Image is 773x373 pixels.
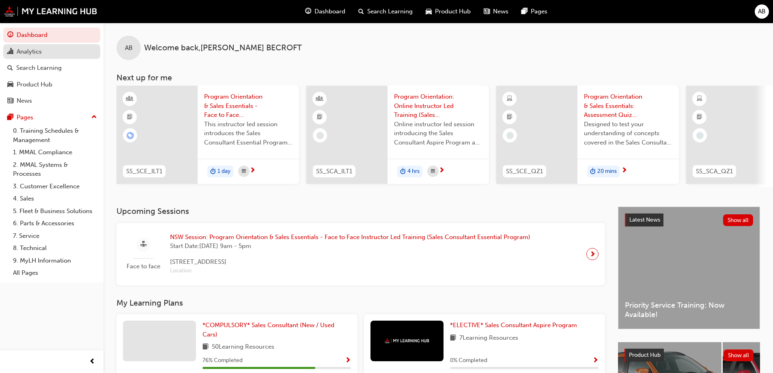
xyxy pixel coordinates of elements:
[450,321,577,329] span: *ELECTIVE* Sales Consultant Aspire Program
[10,125,100,146] a: 0. Training Schedules & Management
[394,120,482,147] span: Online instructor led session introducing the Sales Consultant Aspire Program and outlining what ...
[3,28,100,43] a: Dashboard
[625,301,753,319] span: Priority Service Training: Now Available!
[431,166,435,177] span: calendar-icon
[506,132,514,139] span: learningRecordVerb_NONE-icon
[91,112,97,123] span: up-icon
[127,94,133,104] span: learningResourceType_INSTRUCTOR_LED-icon
[3,77,100,92] a: Product Hub
[696,132,704,139] span: learningRecordVerb_NONE-icon
[584,92,672,120] span: Program Orientation & Sales Essentials: Assessment Quiz (Sales Consultant Essential Program)
[89,357,95,367] span: prev-icon
[126,167,162,176] span: SS_SCE_ILT1
[7,97,13,105] span: news-icon
[202,356,243,365] span: 76 % Completed
[629,216,660,223] span: Latest News
[624,349,754,362] a: Product HubShow all
[123,262,164,271] span: Face to face
[317,94,323,104] span: learningResourceType_INSTRUCTOR_LED-icon
[7,48,13,56] span: chart-icon
[407,167,420,176] span: 4 hrs
[7,114,13,121] span: pages-icon
[352,3,419,20] a: search-iconSearch Learning
[590,166,596,177] span: duration-icon
[250,167,256,175] span: next-icon
[459,333,518,343] span: 7 Learning Resources
[3,26,100,110] button: DashboardAnalyticsSearch LearningProduct HubNews
[723,349,754,361] button: Show all
[10,217,100,230] a: 6. Parts & Accessories
[439,167,445,175] span: next-icon
[590,248,596,260] span: next-icon
[435,7,471,16] span: Product Hub
[723,214,754,226] button: Show all
[10,242,100,254] a: 8. Technical
[306,86,489,184] a: SS_SCA_ILT1Program Orientation: Online Instructor Led Training (Sales Consultant Aspire Program)O...
[123,229,599,279] a: Face to faceNSW Session: Program Orientation & Sales Essentials - Face to Face Instructor Led Tra...
[170,241,530,251] span: Start Date: [DATE] 9am - 5pm
[697,94,702,104] span: learningResourceType_ELEARNING-icon
[170,266,530,276] span: Location
[358,6,364,17] span: search-icon
[345,356,351,366] button: Show Progress
[127,112,133,123] span: booktick-icon
[618,207,760,329] a: Latest NewsShow allPriority Service Training: Now Available!
[202,342,209,352] span: book-icon
[385,338,429,343] img: mmal
[125,43,133,53] span: AB
[345,357,351,364] span: Show Progress
[697,112,702,123] span: booktick-icon
[450,356,487,365] span: 0 % Completed
[10,230,100,242] a: 7. Service
[625,213,753,226] a: Latest NewsShow all
[3,93,100,108] a: News
[419,3,477,20] a: car-iconProduct Hub
[755,4,769,19] button: AB
[103,73,773,82] h3: Next up for me
[515,3,554,20] a: pages-iconPages
[400,166,406,177] span: duration-icon
[10,254,100,267] a: 9. MyLH Information
[7,32,13,39] span: guage-icon
[127,132,134,139] span: learningRecordVerb_ENROLL-icon
[521,6,528,17] span: pages-icon
[299,3,352,20] a: guage-iconDashboard
[202,321,351,339] a: *COMPULSORY* Sales Consultant (New / Used Cars)
[204,92,293,120] span: Program Orientation & Sales Essentials - Face to Face Instructor Led Training (Sales Consultant E...
[4,6,97,17] a: mmal
[477,3,515,20] a: news-iconNews
[17,80,52,89] div: Product Hub
[10,180,100,193] a: 3. Customer Excellence
[217,167,230,176] span: 1 day
[629,351,661,358] span: Product Hub
[242,166,246,177] span: calendar-icon
[16,63,62,73] div: Search Learning
[592,357,599,364] span: Show Progress
[202,321,334,338] span: *COMPULSORY* Sales Consultant (New / Used Cars)
[140,239,146,250] span: sessionType_FACE_TO_FACE-icon
[426,6,432,17] span: car-icon
[116,86,299,184] a: SS_SCE_ILT1Program Orientation & Sales Essentials - Face to Face Instructor Led Training (Sales C...
[3,60,100,75] a: Search Learning
[496,86,679,184] a: SS_SCE_QZ1Program Orientation & Sales Essentials: Assessment Quiz (Sales Consultant Essential Pro...
[7,65,13,72] span: search-icon
[506,167,543,176] span: SS_SCE_QZ1
[450,333,456,343] span: book-icon
[144,43,302,53] span: Welcome back , [PERSON_NAME] BECROFT
[316,167,352,176] span: SS_SCA_ILT1
[170,257,530,267] span: [STREET_ADDRESS]
[212,342,274,352] span: 50 Learning Resources
[210,166,216,177] span: duration-icon
[305,6,311,17] span: guage-icon
[621,167,627,175] span: next-icon
[450,321,580,330] a: *ELECTIVE* Sales Consultant Aspire Program
[10,159,100,180] a: 2. MMAL Systems & Processes
[584,120,672,147] span: Designed to test your understanding of concepts covered in the Sales Consultant Essential Program...
[3,44,100,59] a: Analytics
[7,81,13,88] span: car-icon
[367,7,413,16] span: Search Learning
[17,113,33,122] div: Pages
[597,167,617,176] span: 20 mins
[3,110,100,125] button: Pages
[10,192,100,205] a: 4. Sales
